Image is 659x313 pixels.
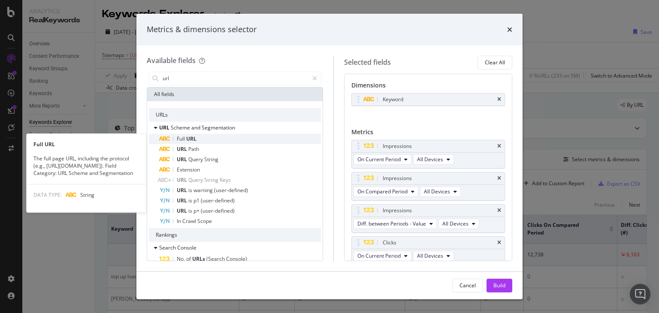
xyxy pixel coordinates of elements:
[630,284,650,304] div: Open Intercom Messenger
[220,176,231,184] span: Keys
[177,166,200,173] span: Extension
[193,207,201,214] span: p+
[204,176,220,184] span: String
[351,204,505,233] div: ImpressionstimesDiff. between Periods - ValueAll Devices
[497,208,501,213] div: times
[383,238,396,247] div: Clicks
[351,81,505,93] div: Dimensions
[202,124,235,131] span: Segmentation
[149,228,321,242] div: Rankings
[497,176,501,181] div: times
[497,144,501,149] div: times
[177,156,188,163] span: URL
[27,155,146,177] div: The full page URL, including the protocol (e.g., [URL][DOMAIN_NAME]). Field Category: URL Scheme ...
[147,24,257,35] div: Metrics & dimensions selector
[27,141,146,148] div: Full URL
[177,207,188,214] span: URL
[193,197,201,204] span: p1
[177,255,186,262] span: No.
[177,197,188,204] span: URL
[188,176,204,184] span: Query
[188,207,193,214] span: is
[162,72,308,85] input: Search by field name
[197,217,212,225] span: Scope
[459,282,476,289] div: Cancel
[351,93,505,106] div: Keywordtimes
[214,187,248,194] span: (user-defined)
[186,255,192,262] span: of
[182,217,197,225] span: Crawl
[177,176,188,184] span: URL
[201,197,235,204] span: (user-defined)
[383,206,412,215] div: Impressions
[351,140,505,169] div: ImpressionstimesOn Current PeriodAll Devices
[193,187,214,194] span: warning
[171,124,191,131] span: Scheme
[487,279,512,292] button: Build
[159,244,177,251] span: Search
[354,251,411,261] button: On Current Period
[177,244,196,251] span: Console
[507,24,512,35] div: times
[344,57,391,67] div: Selected fields
[177,187,188,194] span: URL
[147,56,196,65] div: Available fields
[351,172,505,201] div: ImpressionstimesOn Compared PeriodAll Devices
[438,219,479,229] button: All Devices
[136,14,523,299] div: modal
[206,255,226,262] span: (Search
[424,188,450,195] span: All Devices
[420,187,461,197] button: All Devices
[351,236,505,265] div: ClickstimesOn Current PeriodAll Devices
[177,217,182,225] span: In
[493,282,505,289] div: Build
[497,97,501,102] div: times
[413,251,454,261] button: All Devices
[442,220,469,227] span: All Devices
[413,154,454,165] button: All Devices
[147,87,323,101] div: All fields
[357,188,408,195] span: On Compared Period
[357,156,401,163] span: On Current Period
[383,142,412,150] div: Impressions
[188,145,199,153] span: Path
[417,252,443,259] span: All Devices
[204,156,218,163] span: String
[383,174,412,183] div: Impressions
[351,128,505,140] div: Metrics
[201,207,235,214] span: (user-defined)
[383,95,403,104] div: Keyword
[226,255,247,262] span: Console)
[478,56,512,69] button: Clear All
[192,255,206,262] span: URLs
[149,108,321,122] div: URLs
[188,156,204,163] span: Query
[188,187,193,194] span: is
[417,156,443,163] span: All Devices
[452,279,483,292] button: Cancel
[485,59,505,66] div: Clear All
[191,124,202,131] span: and
[357,220,426,227] span: Diff. between Periods - Value
[177,135,186,142] span: Full
[354,219,437,229] button: Diff. between Periods - Value
[186,135,196,142] span: URL
[354,154,411,165] button: On Current Period
[497,240,501,245] div: times
[357,252,401,259] span: On Current Period
[354,187,418,197] button: On Compared Period
[159,124,171,131] span: URL
[177,145,188,153] span: URL
[188,197,193,204] span: is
